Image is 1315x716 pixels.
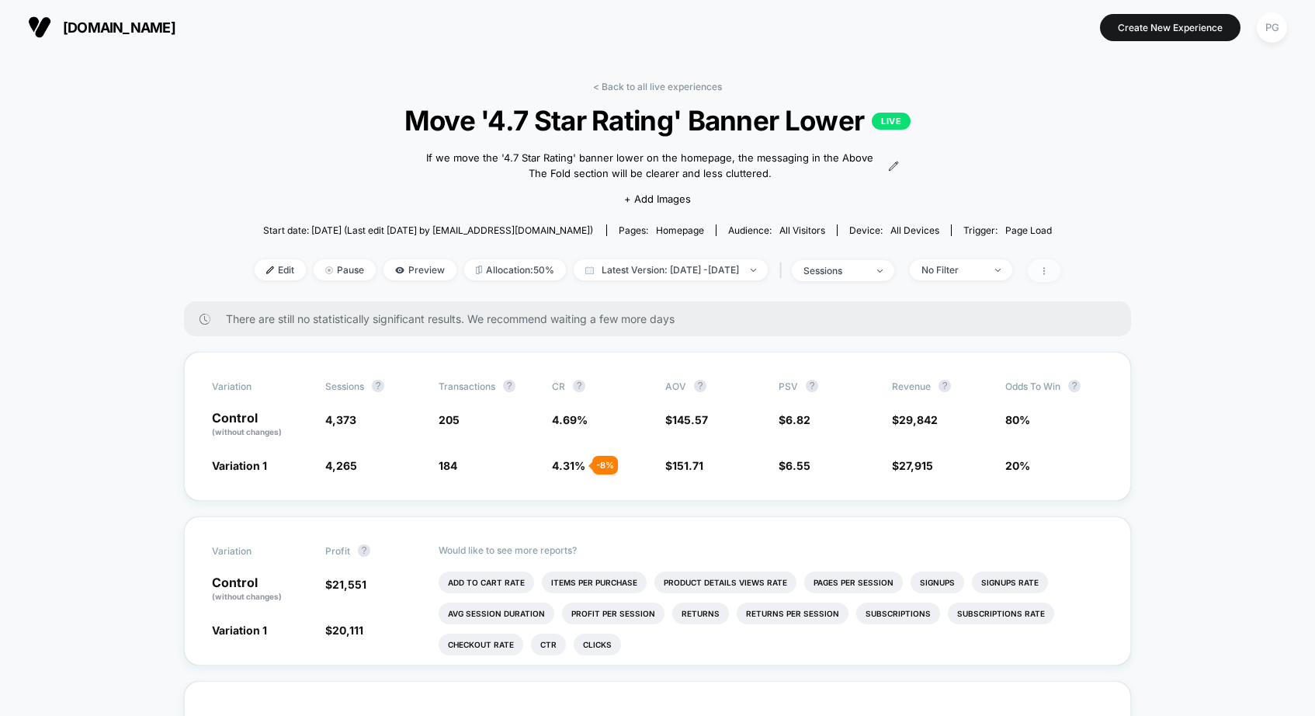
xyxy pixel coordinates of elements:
[1005,224,1052,236] span: Page Load
[1005,413,1030,426] span: 80%
[325,381,364,392] span: Sessions
[226,312,1100,325] span: There are still no statistically significant results. We recommend waiting a few more days
[737,603,848,624] li: Returns Per Session
[803,265,866,276] div: sessions
[574,634,621,655] li: Clicks
[295,104,1020,137] span: Move '4.7 Star Rating' Banner Lower
[325,578,366,591] span: $
[212,427,282,436] span: (without changes)
[1068,380,1081,392] button: ?
[779,381,798,392] span: PSV
[552,381,565,392] span: CR
[899,413,938,426] span: 29,842
[23,15,180,40] button: [DOMAIN_NAME]
[665,413,708,426] span: $
[439,572,534,593] li: Add To Cart Rate
[325,266,333,274] img: end
[439,381,495,392] span: Transactions
[775,259,792,282] span: |
[573,380,585,392] button: ?
[372,380,384,392] button: ?
[592,456,618,474] div: - 8 %
[995,269,1001,272] img: end
[212,576,310,603] p: Control
[255,259,306,280] span: Edit
[552,413,588,426] span: 4.69 %
[593,81,722,92] a: < Back to all live experiences
[1257,12,1287,43] div: PG
[325,459,357,472] span: 4,265
[542,572,647,593] li: Items Per Purchase
[325,624,363,637] span: $
[806,380,818,392] button: ?
[779,459,810,472] span: $
[439,459,457,472] span: 184
[1252,12,1292,43] button: PG
[212,459,267,472] span: Variation 1
[786,413,810,426] span: 6.82
[439,544,1103,556] p: Would like to see more reports?
[212,544,297,557] span: Variation
[383,259,456,280] span: Preview
[972,572,1048,593] li: Signups Rate
[921,264,984,276] div: No Filter
[562,603,664,624] li: Profit Per Session
[779,413,810,426] span: $
[948,603,1054,624] li: Subscriptions Rate
[476,266,482,274] img: rebalance
[665,381,686,392] span: AOV
[911,572,964,593] li: Signups
[263,224,593,236] span: Start date: [DATE] (Last edit [DATE] by [EMAIL_ADDRESS][DOMAIN_NAME])
[531,634,566,655] li: Ctr
[439,603,554,624] li: Avg Session Duration
[574,259,768,280] span: Latest Version: [DATE] - [DATE]
[804,572,903,593] li: Pages Per Session
[890,224,939,236] span: all devices
[963,224,1052,236] div: Trigger:
[503,380,515,392] button: ?
[892,381,931,392] span: Revenue
[585,266,594,274] img: calendar
[1005,380,1091,392] span: Odds to Win
[358,544,370,557] button: ?
[439,413,460,426] span: 205
[619,224,704,236] div: Pages:
[694,380,706,392] button: ?
[212,624,267,637] span: Variation 1
[1100,14,1240,41] button: Create New Experience
[728,224,825,236] div: Audience:
[624,193,691,205] span: + Add Images
[672,459,703,472] span: 151.71
[672,603,729,624] li: Returns
[672,413,708,426] span: 145.57
[872,113,911,130] p: LIVE
[939,380,951,392] button: ?
[654,572,796,593] li: Product Details Views Rate
[332,578,366,591] span: 21,551
[325,413,356,426] span: 4,373
[63,19,175,36] span: [DOMAIN_NAME]
[892,413,938,426] span: $
[325,545,350,557] span: Profit
[899,459,933,472] span: 27,915
[332,624,363,637] span: 20,111
[416,151,885,181] span: If we move the '4.7 Star Rating' banner lower on the homepage, the messaging in the Above The Fol...
[877,269,883,273] img: end
[28,16,51,39] img: Visually logo
[266,266,274,274] img: edit
[892,459,933,472] span: $
[212,412,310,438] p: Control
[439,634,523,655] li: Checkout Rate
[314,259,376,280] span: Pause
[552,459,585,472] span: 4.31 %
[212,380,297,392] span: Variation
[856,603,940,624] li: Subscriptions
[665,459,703,472] span: $
[837,224,951,236] span: Device:
[656,224,704,236] span: homepage
[464,259,566,280] span: Allocation: 50%
[786,459,810,472] span: 6.55
[212,592,282,601] span: (without changes)
[1005,459,1030,472] span: 20%
[751,269,756,272] img: end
